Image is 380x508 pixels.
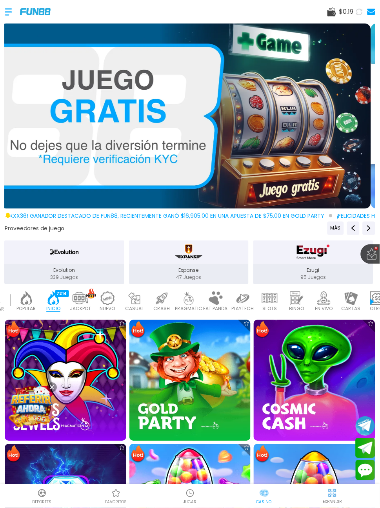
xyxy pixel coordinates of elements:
img: Expanse [174,244,203,261]
img: crash_light.webp [154,292,169,306]
button: Contact customer service [356,460,375,481]
img: Hot [130,445,146,464]
img: popular_light.webp [18,292,34,306]
img: Company Logo [20,8,51,15]
p: CARTAS [342,306,361,313]
p: Deportes [32,499,51,505]
button: Evolution [2,240,127,285]
p: CRASH [153,306,170,313]
p: EXPANDIR [323,499,342,505]
span: $ 0.19 [339,7,354,16]
img: Juego gratis [0,24,371,209]
img: cards_light.webp [343,292,359,306]
img: Ezugi [294,244,333,261]
p: Expanse [129,267,249,274]
p: INICIO [46,306,60,313]
p: 47 Juegos [129,274,249,281]
img: Casino Jugar [185,489,195,498]
img: Hot [255,445,270,464]
img: Gold Party [129,320,251,441]
p: POPULAR [16,306,36,313]
p: FAT PANDA [204,306,228,313]
a: Casino JugarCasino JugarJUGAR [153,488,227,505]
button: Join telegram [356,438,375,459]
p: PLAYTECH [232,306,254,313]
span: 8 [375,247,378,251]
p: Evolution [4,267,124,274]
p: JUGAR [184,499,197,505]
img: pragmatic_light.webp [181,292,196,306]
img: fat_panda_light.webp [208,292,224,306]
img: Hot [5,321,21,340]
img: Joker's Jewels [5,320,126,441]
img: Casino Favoritos [111,489,121,498]
button: Join telegram channel [356,416,375,436]
img: slots_light.webp [262,292,278,306]
p: BINGO [289,306,304,313]
img: Hot [5,445,21,464]
p: NUEVO [100,306,115,313]
p: SLOTS [263,306,277,313]
img: bingo_light.webp [289,292,305,306]
img: Cosmic Cash [254,320,375,441]
button: Previous providers [327,222,344,235]
p: Casino [256,499,272,505]
button: Previous providers [347,222,360,235]
img: jackpot_light.webp [73,292,88,306]
button: Next providers [363,222,375,235]
p: CASUAL [125,306,144,313]
button: Proveedores de juego [5,225,64,233]
img: hide [327,488,337,498]
a: Casino FavoritosCasino Favoritosfavoritos [79,488,153,505]
img: hot [86,289,96,299]
img: Hot [255,321,270,340]
img: new_light.webp [100,292,115,306]
p: Ezugi [253,267,373,274]
button: Ezugi [251,240,376,285]
img: Image Link [10,385,53,427]
img: live_light.webp [316,292,332,306]
a: DeportesDeportesDeportes [5,488,79,505]
img: casual_light.webp [127,292,142,306]
img: home_active.webp [45,292,61,306]
a: CasinoCasinoCasino [227,488,301,505]
img: Deportes [37,489,47,498]
img: Evolution [47,244,82,261]
button: Expanse [127,240,251,285]
p: EN VIVO [315,306,333,313]
p: favoritos [105,499,127,505]
div: 7214 [55,291,69,297]
p: PRAGMATIC [175,306,202,313]
img: Hot [130,321,146,340]
p: 95 Juegos [253,274,373,281]
img: playtech_light.webp [235,292,251,306]
p: 339 Juegos [4,274,124,281]
p: JACKPOT [70,306,91,313]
